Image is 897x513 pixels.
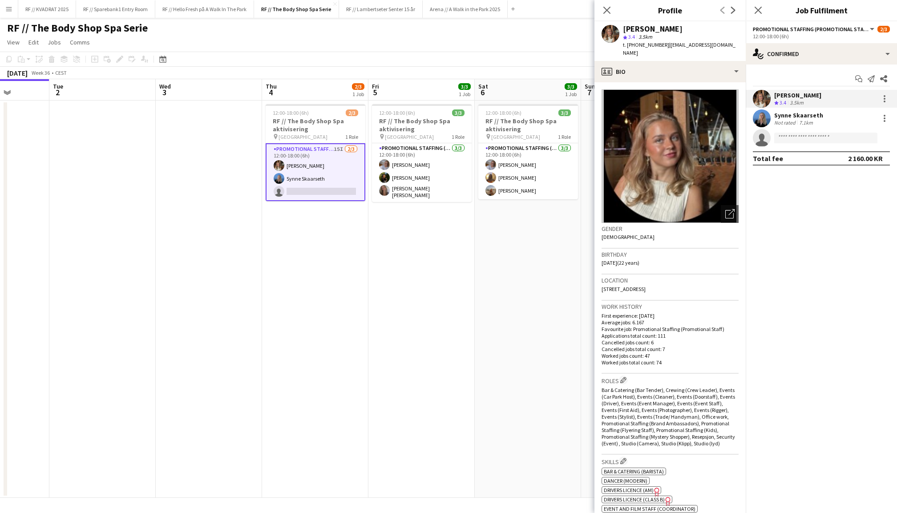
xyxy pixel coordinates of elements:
span: 3/3 [558,109,571,116]
span: 3/3 [458,83,471,90]
span: 2/3 [352,83,364,90]
span: Week 36 [29,69,52,76]
div: [DATE] [7,69,28,77]
h3: Location [602,276,739,284]
span: View [7,38,20,46]
span: 4 [264,87,277,97]
h1: RF // The Body Shop Spa Serie [7,21,148,35]
div: Not rated [774,119,797,126]
span: 1 Role [452,133,465,140]
span: 1 Role [345,133,358,140]
p: Favourite job: Promotional Staffing (Promotional Staff) [602,326,739,332]
h3: Gender [602,225,739,233]
span: 3.4 [628,33,635,40]
app-job-card: 12:00-18:00 (6h)3/3RF // The Body Shop Spa aktivisering [GEOGRAPHIC_DATA]1 RolePromotional Staffi... [372,104,472,202]
span: Jobs [48,38,61,46]
div: Bio [594,61,746,82]
h3: Skills [602,456,739,466]
a: Edit [25,36,42,48]
span: 2/3 [346,109,358,116]
a: Jobs [44,36,65,48]
span: t. [PHONE_NUMBER] [623,41,669,48]
div: 7.1km [797,119,815,126]
div: CEST [55,69,67,76]
span: 5 [371,87,379,97]
div: Synne Skaarseth [774,111,823,119]
span: [DATE] (22 years) [602,259,639,266]
p: Applications total count: 111 [602,332,739,339]
span: 3/3 [565,83,577,90]
div: Confirmed [746,43,897,65]
span: Wed [159,82,171,90]
button: RF // Lambertseter Senter 15 år [339,0,423,18]
span: Promotional Staffing (Promotional Staff) [753,26,869,32]
span: 3 [158,87,171,97]
span: 1 Role [558,133,571,140]
p: Worked jobs count: 47 [602,352,739,359]
h3: Profile [594,4,746,16]
span: Sat [478,82,488,90]
a: Comms [66,36,93,48]
span: Bar & Catering (Barista) [604,468,664,475]
span: [GEOGRAPHIC_DATA] [385,133,434,140]
span: Thu [266,82,277,90]
div: 1 Job [459,91,470,97]
h3: Birthday [602,250,739,259]
p: First experience: [DATE] [602,312,739,319]
app-card-role: Promotional Staffing (Promotional Staff)15I2/312:00-18:00 (6h)[PERSON_NAME]Synne Skaarseth [266,143,365,201]
div: 1 Job [565,91,577,97]
h3: RF // The Body Shop Spa aktivisering [266,117,365,133]
p: Cancelled jobs total count: 7 [602,346,739,352]
span: Drivers Licence (AM) [604,487,654,493]
app-card-role: Promotional Staffing (Promotional Staff)3/312:00-18:00 (6h)[PERSON_NAME][PERSON_NAME][PERSON_NAME] [478,143,578,199]
span: 3.5km [637,33,654,40]
span: 3.4 [780,99,786,106]
span: 12:00-18:00 (6h) [485,109,521,116]
span: [DEMOGRAPHIC_DATA] [602,234,655,240]
span: Fri [372,82,379,90]
h3: Job Fulfilment [746,4,897,16]
p: Worked jobs total count: 74 [602,359,739,366]
div: Open photos pop-in [721,205,739,223]
span: Bar & Catering (Bar Tender), Crewing (Crew Leader), Events (Car Park Host), Events (Cleaner), Eve... [602,387,735,447]
h3: Roles [602,376,739,385]
span: Edit [28,38,39,46]
div: 12:00-18:00 (6h) [753,33,890,40]
span: Dancer (Modern) [604,477,647,484]
span: 3/3 [452,109,465,116]
app-job-card: 12:00-18:00 (6h)2/3RF // The Body Shop Spa aktivisering [GEOGRAPHIC_DATA]1 RolePromotional Staffi... [266,104,365,201]
button: Arena // A Walk in the Park 2025 [423,0,508,18]
p: Average jobs: 6.167 [602,319,739,326]
span: | [EMAIL_ADDRESS][DOMAIN_NAME] [623,41,735,56]
h3: Work history [602,303,739,311]
span: [GEOGRAPHIC_DATA] [279,133,327,140]
div: 2 160.00 KR [848,154,883,163]
span: [STREET_ADDRESS] [602,286,646,292]
button: RF // Sparebank1 Entry Room [76,0,155,18]
h3: RF // The Body Shop Spa aktivisering [372,117,472,133]
span: 2/3 [877,26,890,32]
span: 7 [583,87,595,97]
span: Comms [70,38,90,46]
button: RF // KVADRAT 2025 [18,0,76,18]
a: View [4,36,23,48]
div: 3.5km [788,99,805,107]
span: Tue [53,82,63,90]
span: Drivers Licence (Class B) [604,496,665,503]
span: 12:00-18:00 (6h) [379,109,415,116]
app-job-card: 12:00-18:00 (6h)3/3RF // The Body Shop Spa aktivisering [GEOGRAPHIC_DATA]1 RolePromotional Staffi... [478,104,578,199]
span: Event and Film Staff (Coordinator) [604,505,695,512]
div: 1 Job [352,91,364,97]
span: 6 [477,87,488,97]
div: [PERSON_NAME] [774,91,821,99]
img: Crew avatar or photo [602,89,739,223]
span: [GEOGRAPHIC_DATA] [491,133,540,140]
app-card-role: Promotional Staffing (Promotional Staff)3/312:00-18:00 (6h)[PERSON_NAME][PERSON_NAME][PERSON_NAME... [372,143,472,202]
div: Total fee [753,154,783,163]
span: 2 [52,87,63,97]
div: [PERSON_NAME] [623,25,683,33]
button: RF // The Body Shop Spa Serie [254,0,339,18]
